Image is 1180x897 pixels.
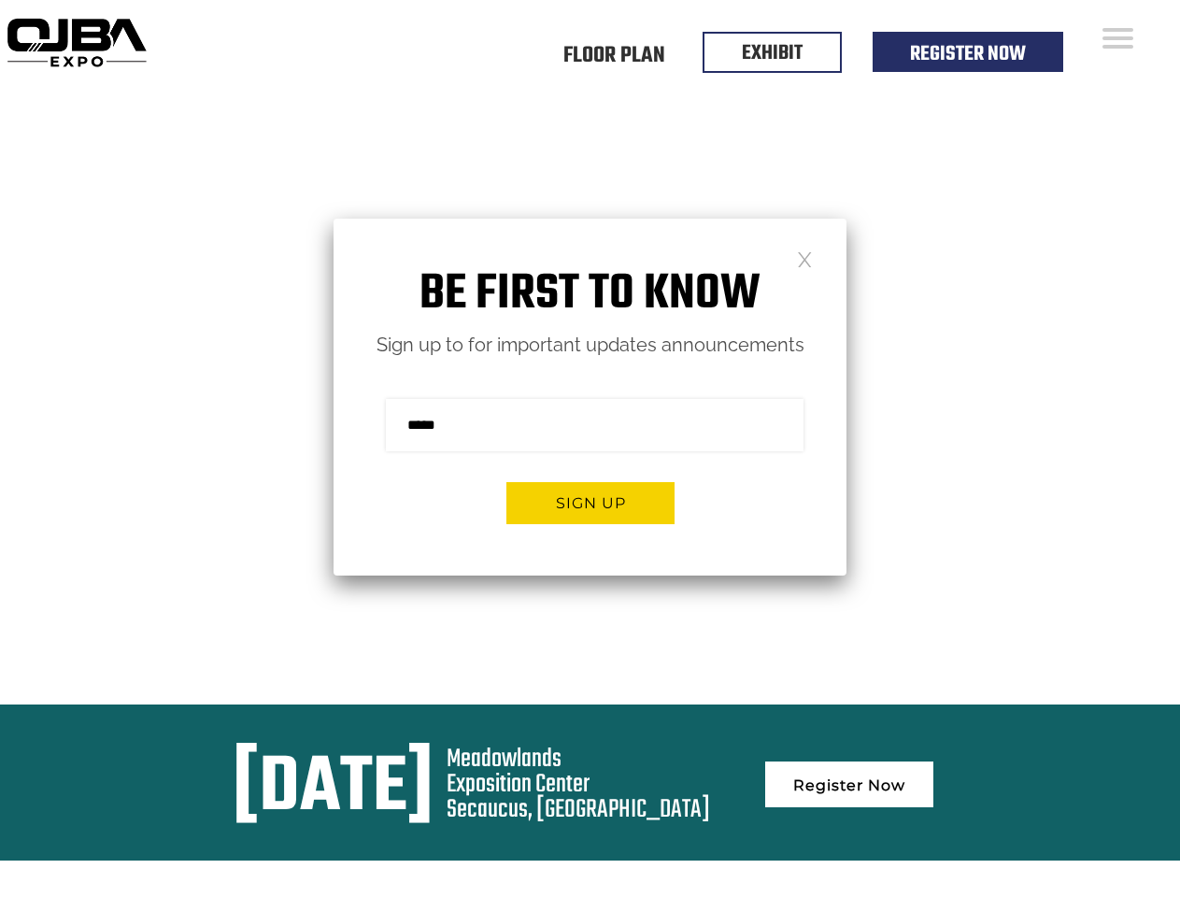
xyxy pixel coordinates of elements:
[447,747,710,822] div: Meadowlands Exposition Center Secaucus, [GEOGRAPHIC_DATA]
[334,265,846,324] h1: Be first to know
[334,329,846,362] p: Sign up to for important updates announcements
[797,250,813,266] a: Close
[910,38,1026,70] a: Register Now
[742,37,803,69] a: EXHIBIT
[506,482,675,524] button: Sign up
[233,747,434,833] div: [DATE]
[765,762,933,807] a: Register Now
